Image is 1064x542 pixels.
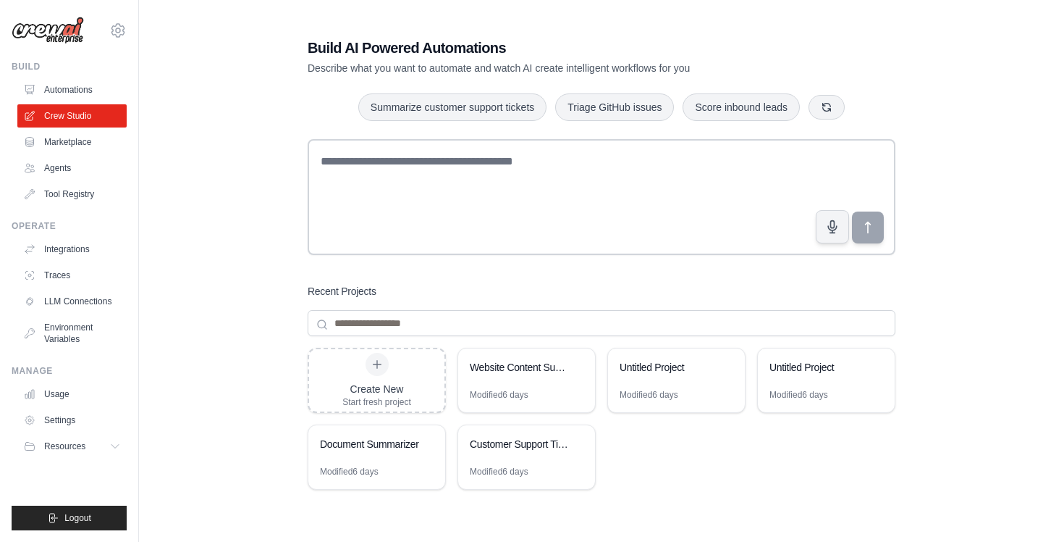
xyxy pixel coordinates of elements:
h3: Recent Projects [308,284,376,299]
a: Integrations [17,238,127,261]
button: Get new suggestions [808,95,845,120]
button: Triage GitHub issues [555,93,674,121]
button: Score inbound leads [683,93,800,121]
a: Traces [17,264,127,287]
span: Resources [44,441,85,452]
div: Create New [342,382,411,396]
div: Untitled Project [769,360,869,375]
div: Website Content Summarizer [470,360,569,375]
div: Operate [12,220,127,232]
div: Customer Support Ticket Processor [470,437,569,451]
a: Tool Registry [17,183,127,206]
div: Manage [12,365,127,377]
a: Environment Variables [17,316,127,351]
a: Settings [17,409,127,432]
div: Start fresh project [342,396,411,408]
div: Modified 6 days [470,466,528,478]
h1: Build AI Powered Automations [308,38,794,58]
div: Modified 6 days [769,389,828,401]
div: Untitled Project [620,360,719,375]
div: Modified 6 days [620,389,678,401]
div: Build [12,61,127,72]
div: Document Summarizer [320,437,419,451]
a: Crew Studio [17,104,127,128]
a: Usage [17,383,127,406]
div: Modified 6 days [470,389,528,401]
img: Logo [12,17,84,44]
a: Automations [17,78,127,101]
button: Logout [12,506,127,530]
a: Marketplace [17,130,127,154]
button: Resources [17,435,127,458]
span: Logout [64,512,91,524]
button: Summarize customer support tickets [358,93,546,121]
a: Agents [17,157,127,180]
a: LLM Connections [17,290,127,313]
p: Describe what you want to automate and watch AI create intelligent workflows for you [308,61,794,75]
button: Click to speak your automation idea [816,210,849,243]
div: Modified 6 days [320,466,379,478]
